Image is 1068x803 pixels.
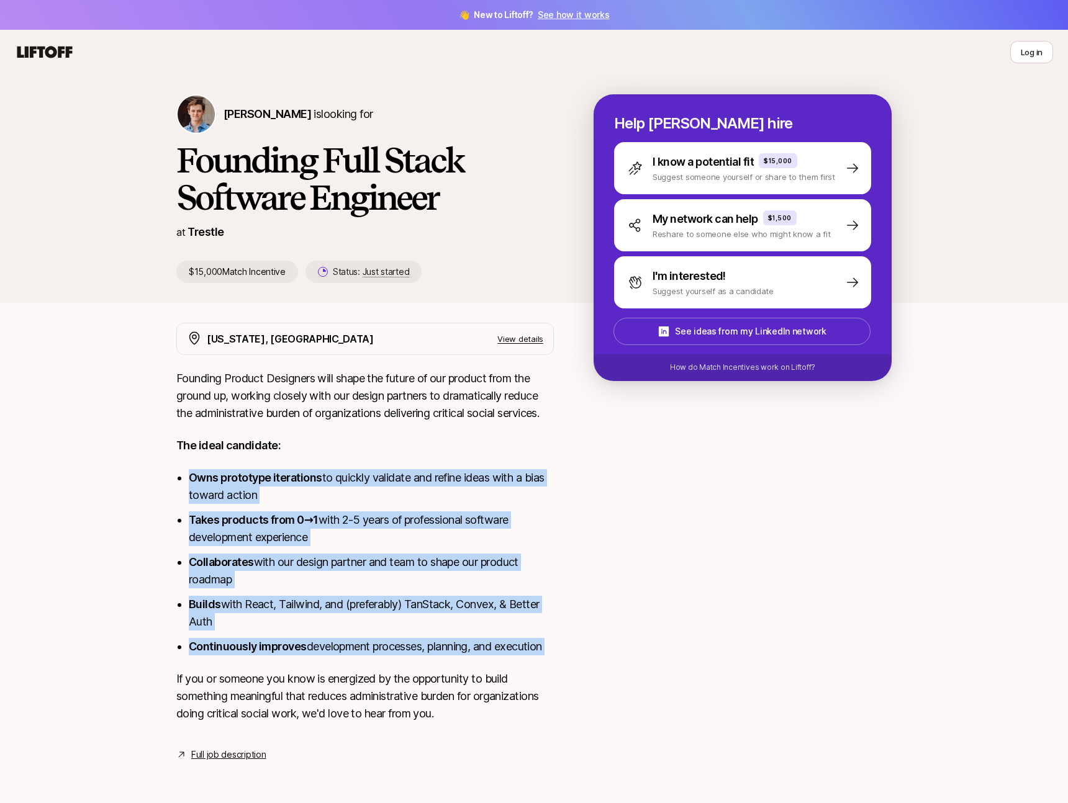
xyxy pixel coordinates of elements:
[764,156,792,166] p: $15,000
[189,640,307,653] strong: Continuously improves
[178,96,215,133] img: Francis Barth
[189,469,554,504] li: to quickly validate and refine ideas with a bias toward action
[176,670,554,722] p: If you or someone you know is energized by the opportunity to build something meaningful that red...
[176,141,554,216] h1: Founding Full Stack Software Engineer
[653,210,758,228] p: My network can help
[333,264,409,279] p: Status:
[459,7,610,22] span: 👋 New to Liftoff?
[189,554,554,588] li: with our design partner and team to shape our product roadmap
[768,213,792,223] p: $1,500
[653,153,754,171] p: I know a potential fit
[176,370,554,422] p: Founding Product Designers will shape the future of our product from the ground up, working close...
[176,224,185,240] p: at
[653,267,726,285] p: I'm interested!
[675,324,826,339] p: See ideas from my LinkedIn network
[189,471,322,484] strong: Owns prototype iterations
[497,333,543,345] p: View details
[224,107,311,120] span: [PERSON_NAME]
[191,747,266,762] a: Full job description
[189,513,319,526] strong: Takes products from 0→1
[653,228,831,240] p: Reshare to someone else who might know a fit
[538,9,610,20] a: See how it works
[188,225,224,238] a: Trestle
[653,285,774,297] p: Suggest yourself as a candidate
[224,105,373,123] p: is looking for
[613,318,871,345] button: See ideas from my LinkedIn network
[189,638,554,655] li: development processes, planning, and execution
[207,331,374,347] p: [US_STATE], [GEOGRAPHIC_DATA]
[670,362,815,373] p: How do Match Incentives work on Liftoff?
[176,261,298,283] p: $15,000 Match Incentive
[189,596,554,630] li: with React, Tailwind, and (preferably) TanStack, Convex, & Better Auth
[614,115,871,132] p: Help [PERSON_NAME] hire
[189,598,221,611] strong: Builds
[176,439,281,452] strong: The ideal candidate:
[189,555,254,568] strong: Collaborates
[1010,41,1053,63] button: Log in
[363,266,410,277] span: Just started
[189,511,554,546] li: with 2-5 years of professional software development experience
[653,171,835,183] p: Suggest someone yourself or share to them first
